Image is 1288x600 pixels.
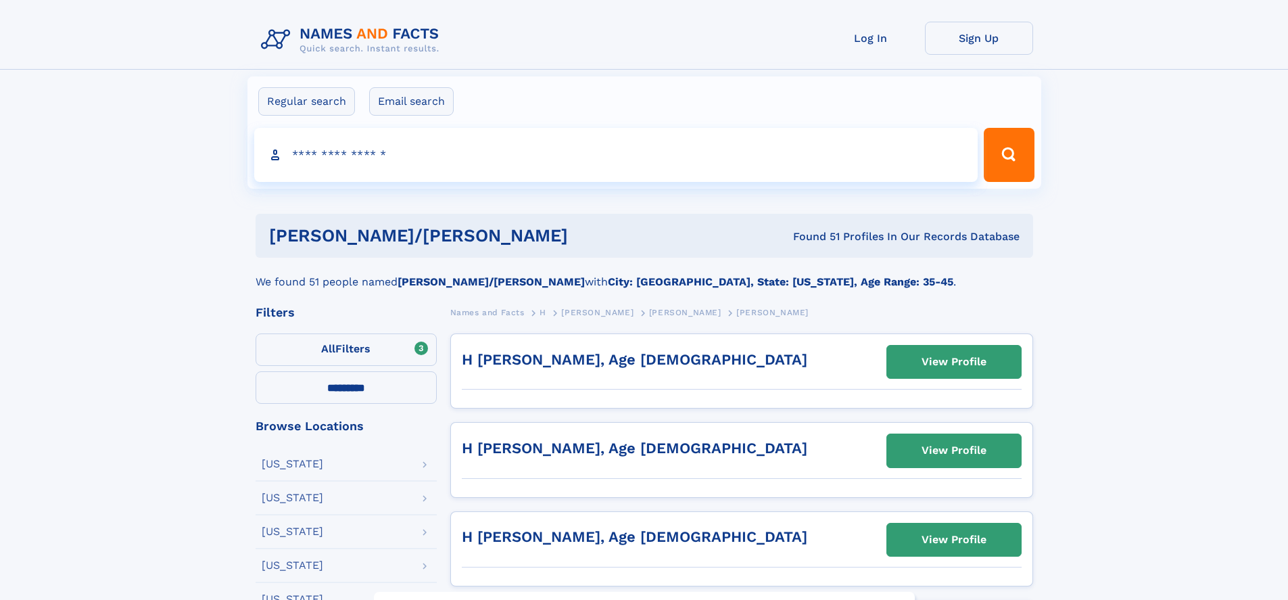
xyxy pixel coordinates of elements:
[256,306,437,319] div: Filters
[922,524,986,555] div: View Profile
[450,304,525,321] a: Names and Facts
[256,22,450,58] img: Logo Names and Facts
[256,258,1033,290] div: We found 51 people named with .
[262,526,323,537] div: [US_STATE]
[256,333,437,366] label: Filters
[269,227,681,244] h1: [PERSON_NAME]/[PERSON_NAME]
[262,459,323,469] div: [US_STATE]
[540,304,546,321] a: H
[736,308,809,317] span: [PERSON_NAME]
[262,560,323,571] div: [US_STATE]
[561,304,634,321] a: [PERSON_NAME]
[561,308,634,317] span: [PERSON_NAME]
[258,87,355,116] label: Regular search
[462,351,807,368] a: H [PERSON_NAME], Age [DEMOGRAPHIC_DATA]
[398,275,585,288] b: [PERSON_NAME]/[PERSON_NAME]
[887,434,1021,467] a: View Profile
[680,229,1020,244] div: Found 51 Profiles In Our Records Database
[254,128,978,182] input: search input
[321,342,335,355] span: All
[256,420,437,432] div: Browse Locations
[462,528,807,545] a: H [PERSON_NAME], Age [DEMOGRAPHIC_DATA]
[925,22,1033,55] a: Sign Up
[887,524,1021,556] a: View Profile
[540,308,546,317] span: H
[984,128,1034,182] button: Search Button
[369,87,454,116] label: Email search
[922,346,986,377] div: View Profile
[887,346,1021,378] a: View Profile
[262,492,323,503] div: [US_STATE]
[608,275,953,288] b: City: [GEOGRAPHIC_DATA], State: [US_STATE], Age Range: 35-45
[462,440,807,457] a: H [PERSON_NAME], Age [DEMOGRAPHIC_DATA]
[649,304,721,321] a: [PERSON_NAME]
[922,435,986,466] div: View Profile
[817,22,925,55] a: Log In
[649,308,721,317] span: [PERSON_NAME]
